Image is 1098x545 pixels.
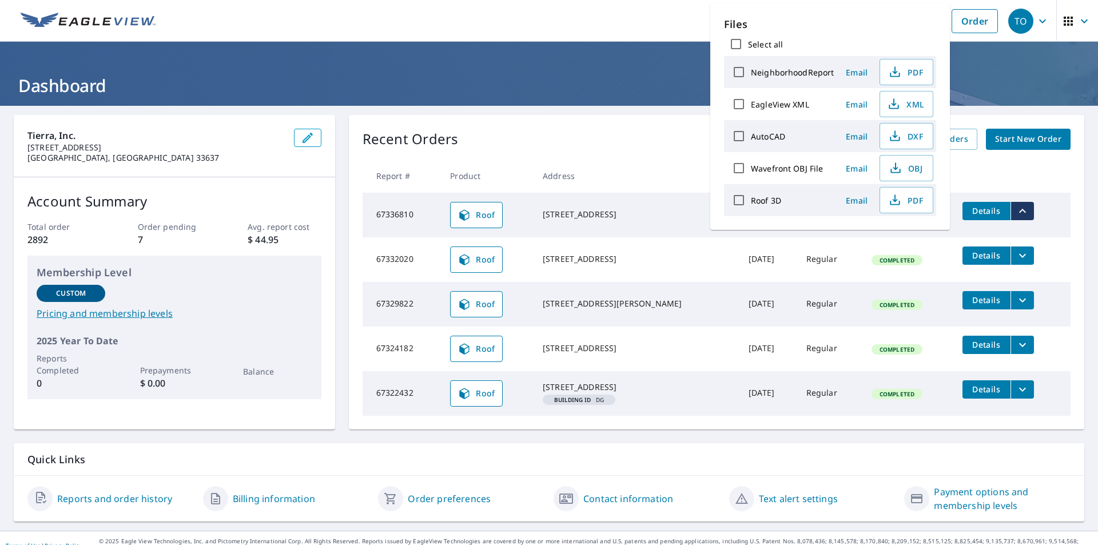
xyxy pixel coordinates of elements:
[140,376,209,390] p: $ 0.00
[27,221,101,233] p: Total order
[797,237,862,282] td: Regular
[751,67,834,78] label: NeighborhoodReport
[759,492,838,506] a: Text alert settings
[962,246,1011,265] button: detailsBtn-67332020
[363,282,441,327] td: 67329822
[21,13,156,30] img: EV Logo
[363,129,459,150] p: Recent Orders
[880,91,933,117] button: XML
[457,342,495,356] span: Roof
[441,159,534,193] th: Product
[887,161,924,175] span: OBJ
[724,17,936,32] p: Files
[751,195,781,206] label: Roof 3D
[739,237,797,282] td: [DATE]
[739,282,797,327] td: [DATE]
[838,160,875,177] button: Email
[583,492,673,506] a: Contact information
[543,381,730,393] div: [STREET_ADDRESS]
[37,265,312,280] p: Membership Level
[450,380,503,407] a: Roof
[27,452,1071,467] p: Quick Links
[969,339,1004,350] span: Details
[27,129,285,142] p: Tierra, Inc.
[838,96,875,113] button: Email
[27,233,101,246] p: 2892
[969,295,1004,305] span: Details
[248,221,321,233] p: Avg. report cost
[543,253,730,265] div: [STREET_ADDRESS]
[543,209,730,220] div: [STREET_ADDRESS]
[56,288,86,299] p: Custom
[138,233,211,246] p: 7
[27,142,285,153] p: [STREET_ADDRESS]
[554,397,591,403] em: Building ID
[880,123,933,149] button: DXF
[873,301,921,309] span: Completed
[969,205,1004,216] span: Details
[27,153,285,163] p: [GEOGRAPHIC_DATA], [GEOGRAPHIC_DATA] 33637
[138,221,211,233] p: Order pending
[408,492,491,506] a: Order preferences
[457,297,495,311] span: Roof
[140,364,209,376] p: Prepayments
[962,202,1011,220] button: detailsBtn-67336810
[962,291,1011,309] button: detailsBtn-67329822
[547,397,611,403] span: DG
[986,129,1071,150] a: Start New Order
[962,336,1011,354] button: detailsBtn-67324182
[1011,202,1034,220] button: filesDropdownBtn-67336810
[838,128,875,145] button: Email
[534,159,739,193] th: Address
[457,387,495,400] span: Roof
[751,99,809,110] label: EagleView XML
[887,65,924,79] span: PDF
[797,371,862,416] td: Regular
[843,195,870,206] span: Email
[880,187,933,213] button: PDF
[1011,291,1034,309] button: filesDropdownBtn-67329822
[543,343,730,354] div: [STREET_ADDRESS]
[450,291,503,317] a: Roof
[843,131,870,142] span: Email
[27,191,321,212] p: Account Summary
[1011,336,1034,354] button: filesDropdownBtn-67324182
[37,307,312,320] a: Pricing and membership levels
[962,380,1011,399] button: detailsBtn-67322432
[363,159,441,193] th: Report #
[838,192,875,209] button: Email
[248,233,321,246] p: $ 44.95
[1008,9,1033,34] div: TO
[363,371,441,416] td: 67322432
[739,371,797,416] td: [DATE]
[843,99,870,110] span: Email
[457,253,495,266] span: Roof
[450,202,503,228] a: Roof
[969,250,1004,261] span: Details
[887,193,924,207] span: PDF
[873,256,921,264] span: Completed
[873,390,921,398] span: Completed
[887,129,924,143] span: DXF
[797,282,862,327] td: Regular
[751,163,823,174] label: Wavefront OBJ File
[363,237,441,282] td: 67332020
[1011,380,1034,399] button: filesDropdownBtn-67322432
[952,9,998,33] a: Order
[37,334,312,348] p: 2025 Year To Date
[880,155,933,181] button: OBJ
[450,246,503,273] a: Roof
[873,345,921,353] span: Completed
[838,63,875,81] button: Email
[843,67,870,78] span: Email
[243,365,312,377] p: Balance
[1011,246,1034,265] button: filesDropdownBtn-67332020
[934,485,1071,512] a: Payment options and membership levels
[843,163,870,174] span: Email
[57,492,172,506] a: Reports and order history
[363,193,441,237] td: 67336810
[457,208,495,222] span: Roof
[363,327,441,371] td: 67324182
[887,97,924,111] span: XML
[880,59,933,85] button: PDF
